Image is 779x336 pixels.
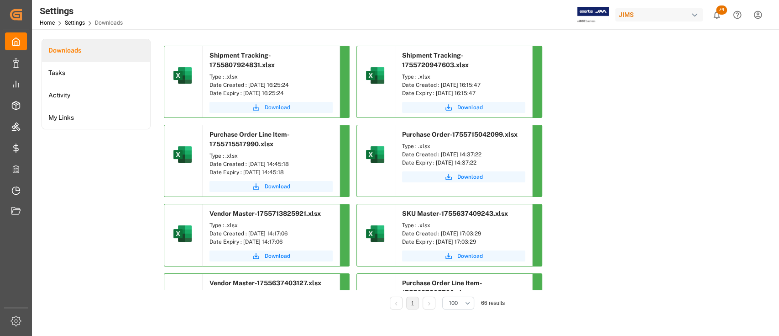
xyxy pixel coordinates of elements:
span: Shipment Tracking-1755807924831.xlsx [209,52,275,69]
div: Type : .xlsx [402,221,525,229]
span: Download [457,103,483,112]
a: Tasks [42,62,150,84]
button: open menu [442,297,474,309]
a: Downloads [42,39,150,62]
div: Type : .xlsx [402,73,525,81]
span: Vendor Master-1755637403127.xlsx [209,279,321,287]
span: Purchase Order Line Item-1755715517990.xlsx [209,131,290,148]
div: Date Expiry : [DATE] 14:17:06 [209,238,333,246]
span: Purchase Order-1755715042099.xlsx [402,131,518,138]
div: Type : .xlsx [209,152,333,160]
button: Download [209,181,333,192]
a: Settings [65,20,85,26]
div: Date Created : [DATE] 14:17:06 [209,229,333,238]
span: Download [457,252,483,260]
a: Activity [42,84,150,107]
button: Download [402,251,525,261]
img: microsoft-excel-2019--v1.png [364,144,386,165]
span: Download [265,103,290,112]
div: Date Created : [DATE] 14:37:22 [402,150,525,159]
span: 100 [449,299,458,307]
img: microsoft-excel-2019--v1.png [172,223,193,245]
span: Download [265,252,290,260]
div: Date Expiry : [DATE] 16:25:24 [209,89,333,97]
img: microsoft-excel-2019--v1.png [172,144,193,165]
div: Date Created : [DATE] 17:03:29 [402,229,525,238]
button: show 74 new notifications [706,5,727,25]
img: microsoft-excel-2019--v1.png [364,64,386,86]
div: Date Expiry : [DATE] 17:03:29 [402,238,525,246]
span: SKU Master-1755637409243.xlsx [402,210,508,217]
div: Date Expiry : [DATE] 14:45:18 [209,168,333,176]
div: Date Expiry : [DATE] 14:37:22 [402,159,525,167]
a: My Links [42,107,150,129]
button: Help Center [727,5,748,25]
span: Vendor Master-1755713825921.xlsx [209,210,321,217]
span: Purchase Order Line Item-1755637395720.xlsx [402,279,482,296]
button: Download [209,251,333,261]
li: Previous Page [390,297,403,309]
img: microsoft-excel-2019--v1.png [172,64,193,86]
li: 1 [406,297,419,309]
button: JIMS [615,6,706,23]
button: Download [209,102,333,113]
img: Exertis%20JAM%20-%20Email%20Logo.jpg_1722504956.jpg [577,7,609,23]
span: 66 results [481,300,505,306]
div: Date Created : [DATE] 14:45:18 [209,160,333,168]
span: 74 [716,5,727,15]
button: Download [402,102,525,113]
button: Download [402,171,525,182]
img: microsoft-excel-2019--v1.png [364,223,386,245]
div: Type : .xlsx [209,221,333,229]
div: Date Created : [DATE] 16:15:47 [402,81,525,89]
span: Download [457,173,483,181]
div: Date Created : [DATE] 16:25:24 [209,81,333,89]
div: Date Expiry : [DATE] 16:15:47 [402,89,525,97]
li: Next Page [423,297,435,309]
span: Shipment Tracking-1755720947603.xlsx [402,52,469,69]
div: JIMS [615,8,703,21]
div: Type : .xlsx [402,142,525,150]
div: Settings [40,4,123,18]
span: Download [265,182,290,191]
a: 1 [411,300,414,307]
a: Home [40,20,55,26]
div: Type : .xlsx [209,73,333,81]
